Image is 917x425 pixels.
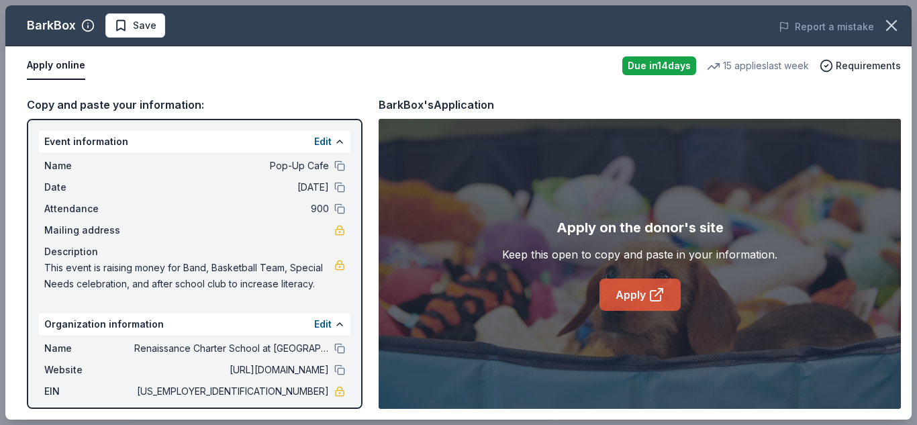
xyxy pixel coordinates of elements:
[779,19,874,35] button: Report a mistake
[44,179,134,195] span: Date
[314,134,332,150] button: Edit
[27,15,76,36] div: BarkBox
[44,158,134,174] span: Name
[836,58,901,74] span: Requirements
[105,13,165,38] button: Save
[39,131,350,152] div: Event information
[44,260,334,292] span: This event is raising money for Band, Basketball Team, Special Needs celebration, and after schoo...
[134,383,329,399] span: [US_EMPLOYER_IDENTIFICATION_NUMBER]
[314,316,332,332] button: Edit
[44,340,134,357] span: Name
[44,362,134,378] span: Website
[27,52,85,80] button: Apply online
[557,217,724,238] div: Apply on the donor's site
[379,96,494,113] div: BarkBox's Application
[134,340,329,357] span: Renaissance Charter School at [GEOGRAPHIC_DATA]
[134,179,329,195] span: [DATE]
[134,362,329,378] span: [URL][DOMAIN_NAME]
[27,96,363,113] div: Copy and paste your information:
[502,246,777,263] div: Keep this open to copy and paste in your information.
[134,158,329,174] span: Pop-Up Cafe
[44,244,345,260] div: Description
[599,279,681,311] a: Apply
[44,201,134,217] span: Attendance
[622,56,696,75] div: Due in 14 days
[44,405,345,421] div: Mission statement
[44,222,134,238] span: Mailing address
[44,383,134,399] span: EIN
[707,58,809,74] div: 15 applies last week
[133,17,156,34] span: Save
[820,58,901,74] button: Requirements
[134,201,329,217] span: 900
[39,314,350,335] div: Organization information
